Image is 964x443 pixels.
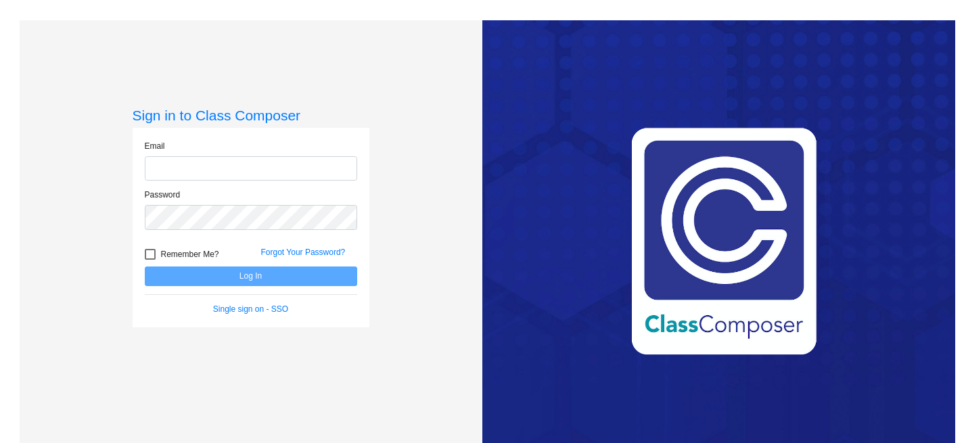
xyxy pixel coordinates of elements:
span: Remember Me? [161,246,219,262]
a: Forgot Your Password? [261,248,346,257]
button: Log In [145,266,357,286]
label: Email [145,140,165,152]
a: Single sign on - SSO [213,304,288,314]
label: Password [145,189,181,201]
h3: Sign in to Class Composer [133,107,369,124]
